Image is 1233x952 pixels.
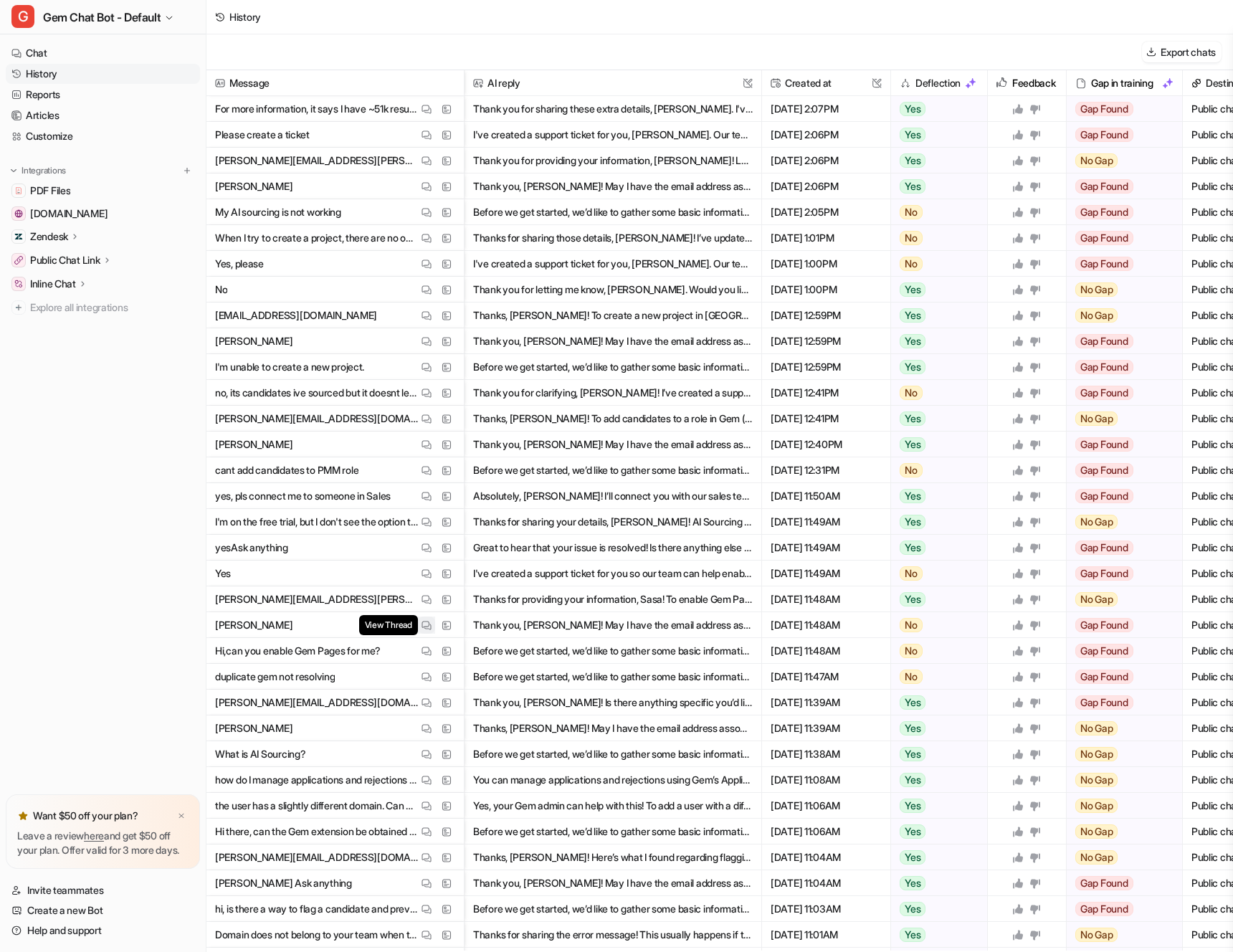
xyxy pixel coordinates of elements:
[768,406,885,432] span: [DATE] 12:41PM
[215,406,418,432] p: [PERSON_NAME][EMAIL_ADDRESS][DOMAIN_NAME]
[473,612,753,638] button: Thank you, [PERSON_NAME]! May I have the email address associated with your Gem account?
[891,844,979,870] button: Yes
[891,819,979,844] button: Yes
[473,122,753,148] button: I've created a support ticket for you, [PERSON_NAME]. Our team will review your issue with AI Sou...
[891,483,979,509] button: Yes
[900,618,923,632] span: No
[215,638,381,664] p: Hi,can you enable Gem Pages for me?
[473,741,753,767] button: Before we get started, we’d like to gather some basic information to help us identify your accoun...
[768,277,885,303] span: [DATE] 1:00PM
[1067,96,1173,122] button: Gap Found
[768,70,885,96] span: Created at
[215,715,292,741] p: [PERSON_NAME]
[1075,179,1133,194] span: Gap Found
[473,199,753,225] button: Before we get started, we’d like to gather some basic information to help us identify your accoun...
[900,824,925,839] span: Yes
[1075,721,1118,736] span: No Gap
[900,721,925,736] span: Yes
[6,297,200,318] a: Explore all integrations
[473,767,753,793] button: You can manage applications and rejections using Gem’s Application Review feature. Here’s how it ...
[768,561,885,586] span: [DATE] 11:49AM
[768,148,885,173] span: [DATE] 2:06PM
[891,96,979,122] button: Yes
[1075,592,1118,606] span: No Gap
[768,122,885,148] span: [DATE] 2:06PM
[30,253,100,267] p: Public Chat Link
[1075,618,1133,632] span: Gap Found
[215,225,418,251] p: When I try to create a project, there are no options for Project Type or Dept that come up so the...
[473,173,753,199] button: Thank you, [PERSON_NAME]! May I have the email address associated with your Gem account?
[1067,844,1173,870] button: No Gap
[768,690,885,715] span: [DATE] 11:39AM
[891,251,979,277] button: No
[473,638,753,664] button: Before we get started, we’d like to gather some basic information to help us identify your accoun...
[900,850,925,865] span: Yes
[1075,876,1133,890] span: Gap Found
[891,380,979,406] button: No
[900,644,923,658] span: No
[473,225,753,251] button: Thanks for sharing those details, [PERSON_NAME]! I’ve updated your support ticket to include this...
[1075,824,1118,839] span: No Gap
[6,880,200,900] a: Invite teammates
[768,457,885,483] span: [DATE] 12:31PM
[900,282,925,297] span: Yes
[891,612,979,638] button: No
[212,70,458,96] span: Message
[900,876,925,890] span: Yes
[1067,380,1173,406] button: Gap Found
[900,592,925,606] span: Yes
[11,5,34,28] span: G
[473,922,753,948] button: Thanks for sharing the error message! This usually happens if the email domain of the person you'...
[768,586,885,612] span: [DATE] 11:48AM
[768,483,885,509] span: [DATE] 11:50AM
[900,515,925,529] span: Yes
[768,715,885,741] span: [DATE] 11:39AM
[891,432,979,457] button: Yes
[215,586,418,612] p: [PERSON_NAME][EMAIL_ADDRESS][PERSON_NAME][DOMAIN_NAME]
[1075,128,1133,142] span: Gap Found
[182,166,192,176] img: menu_add.svg
[900,231,923,245] span: No
[473,148,753,173] button: Thank you for providing your information, [PERSON_NAME]! Let me look into why your AI sourcing mi...
[900,308,925,323] span: Yes
[900,102,925,116] span: Yes
[418,617,435,634] button: View Thread
[1075,153,1118,168] span: No Gap
[1067,148,1173,173] button: No Gap
[1067,561,1173,586] button: Gap Found
[473,793,753,819] button: Yes, your Gem admin can help with this! To add a user with a different domain, your Gem admin wil...
[1067,819,1173,844] button: No Gap
[177,811,186,821] img: x
[215,612,292,638] p: [PERSON_NAME]
[1075,334,1133,348] span: Gap Found
[891,277,979,303] button: Yes
[891,896,979,922] button: Yes
[215,328,292,354] p: [PERSON_NAME]
[215,380,418,406] p: no, its candidates ive sourced but it doesnt let me add them to an application. theyre in gem but...
[891,199,979,225] button: No
[768,741,885,767] span: [DATE] 11:38AM
[473,715,753,741] button: Thanks, [PERSON_NAME]! May I have the email address associated with your Gem account?
[1075,463,1133,477] span: Gap Found
[900,799,925,813] span: Yes
[473,483,753,509] button: Absolutely, [PERSON_NAME]! I’ll connect you with our sales team so they can discuss your options ...
[6,163,70,178] button: Integrations
[1075,360,1133,374] span: Gap Found
[1075,928,1118,942] span: No Gap
[891,354,979,380] button: Yes
[30,184,70,198] span: PDF Files
[1075,644,1133,658] span: Gap Found
[1075,902,1133,916] span: Gap Found
[891,122,979,148] button: Yes
[891,690,979,715] button: Yes
[215,277,227,303] p: No
[215,354,364,380] p: I'm unable to create a new project.
[900,411,925,426] span: Yes
[891,586,979,612] button: Yes
[473,664,753,690] button: Before we get started, we’d like to gather some basic information to help us identify your accoun...
[14,280,23,288] img: Inline Chat
[900,128,925,142] span: Yes
[6,64,200,84] a: History
[1067,509,1173,535] button: No Gap
[215,432,292,457] p: [PERSON_NAME]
